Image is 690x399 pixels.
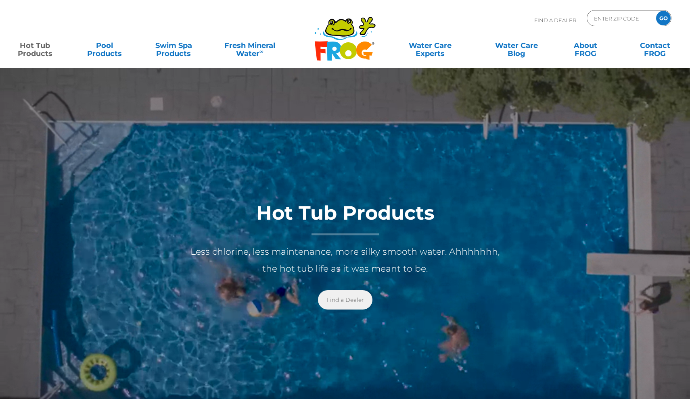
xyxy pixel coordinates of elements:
a: PoolProducts [77,37,132,54]
sup: ∞ [259,48,263,54]
a: Water CareExperts [387,37,474,54]
a: Find a Dealer [318,290,372,310]
a: ContactFROG [628,37,682,54]
a: AboutFROG [559,37,613,54]
input: Zip Code Form [593,12,648,24]
p: Less chlorine, less maintenance, more silky smooth water. Ahhhhhhh, the hot tub life as it was me... [184,243,506,277]
h1: Hot Tub Products [184,202,506,235]
a: Fresh MineralWater∞ [216,37,283,54]
a: Hot TubProducts [8,37,62,54]
input: GO [656,11,671,25]
a: Water CareBlog [489,37,544,54]
a: Swim SpaProducts [147,37,201,54]
p: Find A Dealer [534,10,576,30]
